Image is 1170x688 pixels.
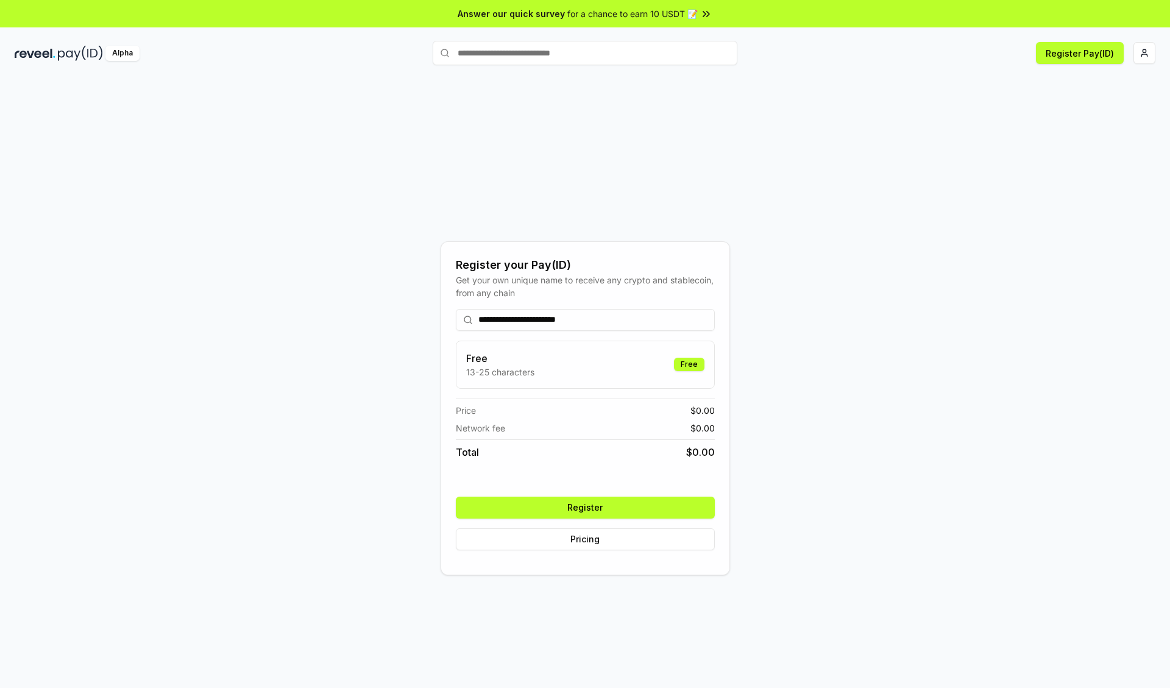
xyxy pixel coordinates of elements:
[456,274,715,299] div: Get your own unique name to receive any crypto and stablecoin, from any chain
[690,404,715,417] span: $ 0.00
[686,445,715,459] span: $ 0.00
[466,351,534,366] h3: Free
[674,358,704,371] div: Free
[456,422,505,434] span: Network fee
[567,7,698,20] span: for a chance to earn 10 USDT 📝
[690,422,715,434] span: $ 0.00
[1036,42,1124,64] button: Register Pay(ID)
[105,46,140,61] div: Alpha
[456,528,715,550] button: Pricing
[456,257,715,274] div: Register your Pay(ID)
[458,7,565,20] span: Answer our quick survey
[58,46,103,61] img: pay_id
[456,404,476,417] span: Price
[456,497,715,519] button: Register
[466,366,534,378] p: 13-25 characters
[15,46,55,61] img: reveel_dark
[456,445,479,459] span: Total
